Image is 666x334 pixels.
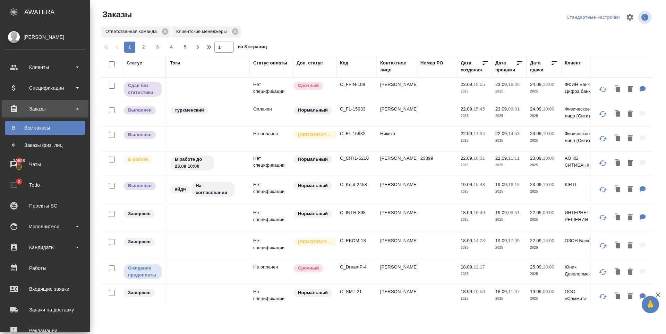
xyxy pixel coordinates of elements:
[293,264,333,273] div: Выставляется автоматически, если на указанный объем услуг необходимо больше времени в стандартном...
[611,183,624,197] button: Клонировать
[595,130,611,147] button: Обновить
[340,209,373,216] p: C_INTR-898
[624,107,636,121] button: Удалить
[622,9,638,26] span: Настроить таблицу
[543,182,554,187] p: 10:00
[2,301,88,318] a: Заявки на доставку
[297,60,323,67] div: Доп. статус
[293,155,333,164] div: Статус по умолчанию для стандартных заказов
[565,12,622,23] div: split button
[123,130,162,140] div: Выставляет ПМ после сдачи и проведения начислений. Последний этап для ПМа
[461,182,473,187] p: 19.09,
[611,156,624,170] button: Клонировать
[611,82,624,97] button: Клонировать
[340,288,373,295] p: C_SMT-21
[611,132,624,146] button: Клонировать
[530,238,543,243] p: 22.09,
[611,107,624,121] button: Клонировать
[293,181,333,191] div: Статус по умолчанию для стандартных заказов
[495,137,523,144] p: 2025
[508,182,520,187] p: 16:19
[5,305,85,315] div: Заявки на доставку
[250,127,293,151] td: Не оплачен
[298,131,333,138] p: [DEMOGRAPHIC_DATA]
[530,106,543,112] p: 24.09,
[123,106,162,115] div: Выставляет ПМ после сдачи и проведения начислений. Последний этап для ПМа
[380,60,413,73] div: Контактное лицо
[2,260,88,277] a: Работы
[508,106,520,112] p: 09:01
[5,242,85,253] div: Кандидаты
[128,210,151,217] p: Завершен
[495,289,508,294] p: 18.09,
[123,181,162,191] div: Выставляет ПМ после сдачи и проведения начислений. Последний этап для ПМа
[461,162,488,169] p: 2025
[340,155,373,162] p: C_CITI1-5210
[128,289,151,296] p: Завершен
[473,210,485,215] p: 16:49
[495,106,508,112] p: 23.09,
[123,81,162,97] div: Выставляет ПМ, когда заказ сдан КМу, но начисления еще не проведены
[611,290,624,304] button: Клонировать
[170,60,180,67] div: Тэги
[2,280,88,298] a: Входящие заявки
[298,289,328,296] p: Нормальный
[611,211,624,225] button: Клонировать
[250,206,293,230] td: Нет спецификации
[5,138,85,152] a: ФЗаказы физ. лиц
[530,188,558,195] p: 2025
[473,82,485,87] p: 15:55
[508,210,520,215] p: 09:51
[293,106,333,115] div: Статус по умолчанию для стандартных заказов
[298,210,328,217] p: Нормальный
[461,295,488,302] p: 2025
[473,106,485,112] p: 15:45
[461,88,488,95] p: 2025
[543,238,554,243] p: 15:00
[250,285,293,309] td: Нет спецификации
[340,60,348,67] div: Код
[530,295,558,302] p: 2025
[2,197,88,214] a: Проекты SC
[461,137,488,144] p: 2025
[2,156,88,173] a: 10608Чаты
[250,178,293,202] td: Нет спецификации
[495,88,523,95] p: 2025
[508,156,520,161] p: 11:11
[2,176,88,194] a: 2Todo
[170,106,246,115] div: туркменский
[495,295,523,302] p: 2025
[624,239,636,253] button: Удалить
[377,78,417,102] td: [PERSON_NAME]
[293,288,333,298] div: Статус по умолчанию для стандартных заказов
[298,82,319,89] p: Срочный
[543,210,554,215] p: 09:00
[508,131,520,136] p: 14:53
[565,209,598,223] p: ИНТЕРНЕТ РЕШЕНИЯ
[128,82,157,96] p: Сдан без статистики
[461,271,488,278] p: 2025
[530,289,543,294] p: 19.09,
[123,209,162,219] div: Выставляет КМ при направлении счета или после выполнения всех работ/сдачи заказа клиенту. Окончат...
[175,107,204,114] p: туркменский
[461,106,473,112] p: 22.09,
[340,106,373,113] p: C_FL-15933
[495,162,523,169] p: 2025
[5,201,85,211] div: Проекты SC
[473,156,485,161] p: 10:31
[128,238,151,245] p: Завершен
[461,216,488,223] p: 2025
[377,127,417,151] td: Никита
[9,142,82,149] div: Заказы физ. лиц
[461,244,488,251] p: 2025
[595,81,611,98] button: Обновить
[128,107,152,114] p: Выполнен
[152,44,163,51] span: 3
[530,88,558,95] p: 2025
[298,107,328,114] p: Нормальный
[624,183,636,197] button: Удалить
[128,265,157,279] p: Ожидание предоплаты
[461,238,473,243] p: 18.09,
[530,82,543,87] p: 24.09,
[638,11,653,24] span: Посмотреть информацию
